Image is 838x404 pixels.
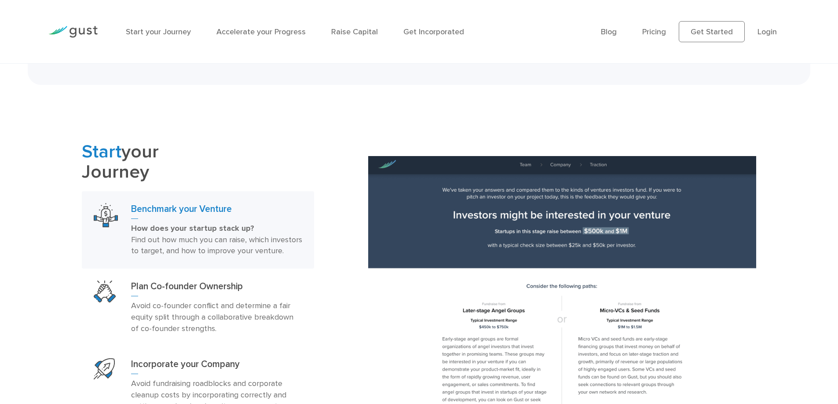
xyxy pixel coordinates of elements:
[131,300,302,335] p: Avoid co-founder conflict and determine a fair equity split through a collaborative breakdown of ...
[642,27,666,36] a: Pricing
[126,27,191,36] a: Start your Journey
[94,203,118,227] img: Benchmark Your Venture
[82,141,121,163] span: Start
[82,142,314,182] h2: your Journey
[601,27,617,36] a: Blog
[82,191,314,269] a: Benchmark Your VentureBenchmark your VentureHow does your startup stack up? Find out how much you...
[131,358,302,374] h3: Incorporate your Company
[403,27,464,36] a: Get Incorporated
[48,26,98,38] img: Gust Logo
[94,280,116,302] img: Plan Co Founder Ownership
[131,280,302,296] h3: Plan Co-founder Ownership
[679,21,745,42] a: Get Started
[82,269,314,346] a: Plan Co Founder OwnershipPlan Co-founder OwnershipAvoid co-founder conflict and determine a fair ...
[757,27,777,36] a: Login
[131,203,302,219] h3: Benchmark your Venture
[131,224,254,233] strong: How does your startup stack up?
[216,27,306,36] a: Accelerate your Progress
[331,27,378,36] a: Raise Capital
[131,235,302,256] span: Find out how much you can raise, which investors to target, and how to improve your venture.
[94,358,115,379] img: Start Your Company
